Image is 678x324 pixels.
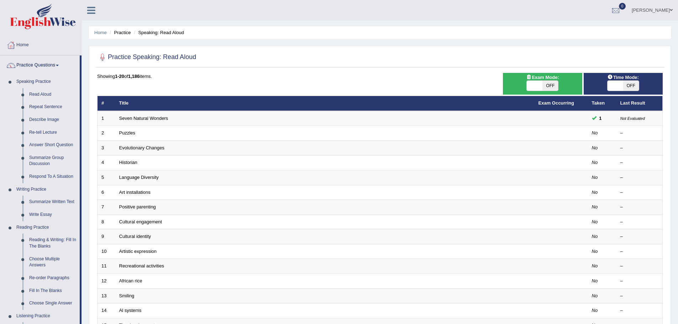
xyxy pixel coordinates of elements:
[503,73,582,95] div: Show exams occurring in exams
[538,100,574,106] a: Exam Occurring
[596,115,605,122] span: You can still take this question
[623,81,639,91] span: OFF
[620,174,659,181] div: –
[98,273,115,288] td: 12
[592,219,598,224] em: No
[620,263,659,270] div: –
[26,208,80,221] a: Write Essay
[119,249,157,254] a: Artistic expression
[605,74,642,81] span: Time Mode:
[13,221,80,234] a: Reading Practice
[592,263,598,269] em: No
[26,297,80,310] a: Choose Single Answer
[26,196,80,208] a: Summarize Written Text
[592,234,598,239] em: No
[620,278,659,285] div: –
[26,126,80,139] a: Re-tell Lecture
[620,248,659,255] div: –
[119,308,142,313] a: Al systems
[13,75,80,88] a: Speaking Practice
[98,244,115,259] td: 10
[98,303,115,318] td: 14
[13,310,80,323] a: Listening Practice
[620,219,659,225] div: –
[26,101,80,113] a: Repeat Sentence
[119,234,151,239] a: Cultural identity
[98,259,115,274] td: 11
[620,307,659,314] div: –
[619,3,626,10] span: 0
[620,204,659,211] div: –
[98,288,115,303] td: 13
[119,219,162,224] a: Cultural engagement
[115,74,124,79] b: 1-20
[592,278,598,283] em: No
[620,189,659,196] div: –
[98,170,115,185] td: 5
[620,233,659,240] div: –
[119,263,164,269] a: Recreational activities
[620,159,659,166] div: –
[97,52,196,63] h2: Practice Speaking: Read Aloud
[26,152,80,170] a: Summarize Group Discussion
[98,229,115,244] td: 9
[119,190,151,195] a: Art installations
[26,253,80,272] a: Choose Multiple Answers
[592,130,598,136] em: No
[26,170,80,183] a: Respond To A Situation
[119,160,137,165] a: Historian
[119,204,156,209] a: Positive parenting
[94,30,107,35] a: Home
[128,74,140,79] b: 1,186
[97,73,663,80] div: Showing of items.
[592,145,598,150] em: No
[620,293,659,299] div: –
[592,190,598,195] em: No
[542,81,558,91] span: OFF
[119,293,135,298] a: Smiling
[592,160,598,165] em: No
[592,175,598,180] em: No
[98,111,115,126] td: 1
[523,74,562,81] span: Exam Mode:
[98,96,115,111] th: #
[26,234,80,253] a: Reading & Writing: Fill In The Blanks
[26,88,80,101] a: Read Aloud
[26,272,80,285] a: Re-order Paragraphs
[98,126,115,141] td: 2
[115,96,535,111] th: Title
[26,113,80,126] a: Describe Image
[119,145,164,150] a: Evolutionary Changes
[26,139,80,152] a: Answer Short Question
[98,200,115,215] td: 7
[119,278,142,283] a: African rice
[588,96,616,111] th: Taken
[26,285,80,297] a: Fill In The Blanks
[132,29,184,36] li: Speaking: Read Aloud
[0,35,82,53] a: Home
[119,175,159,180] a: Language Diversity
[13,183,80,196] a: Writing Practice
[0,55,80,73] a: Practice Questions
[616,96,663,111] th: Last Result
[98,214,115,229] td: 8
[592,249,598,254] em: No
[620,145,659,152] div: –
[119,130,136,136] a: Puzzles
[592,293,598,298] em: No
[620,116,645,121] small: Not Evaluated
[592,308,598,313] em: No
[98,155,115,170] td: 4
[98,185,115,200] td: 6
[98,140,115,155] td: 3
[592,204,598,209] em: No
[108,29,131,36] li: Practice
[119,116,168,121] a: Seven Natural Wonders
[620,130,659,137] div: –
